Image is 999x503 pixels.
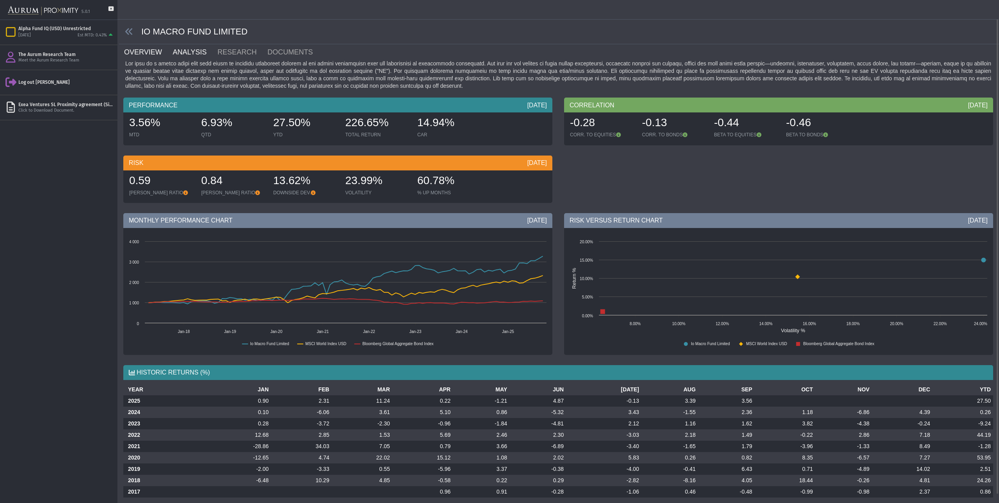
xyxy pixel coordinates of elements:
td: 3.66 [453,441,510,452]
th: NOV [815,384,872,395]
text: 10.00% [580,277,593,281]
td: 7.27 [872,452,932,463]
td: -3.33 [271,463,332,475]
img: Aurum-Proximity%20white.svg [8,2,78,20]
text: 1 000 [129,301,139,305]
td: 3.61 [332,407,392,418]
text: Jan-18 [178,329,190,334]
th: 2022 [123,429,204,441]
td: -5.32 [510,407,566,418]
th: AUG [641,384,698,395]
text: 5.00% [582,295,593,299]
th: JAN [204,384,271,395]
div: RISK [123,156,552,170]
td: -0.24 [872,418,932,429]
td: 1.18 [755,407,815,418]
td: 2.30 [510,429,566,441]
th: SEP [698,384,755,395]
td: 0.26 [932,407,993,418]
text: 10.00% [672,322,685,326]
div: 13.62% [273,173,337,190]
td: 14.02 [872,463,932,475]
text: 18.00% [846,322,860,326]
div: [DATE] [968,216,988,225]
div: Meet the Aurum Research Team [18,58,114,63]
td: 0.26 [641,452,698,463]
td: -1.65 [641,441,698,452]
div: 27.50% [273,115,337,132]
text: 2 000 [129,280,139,285]
td: 0.90 [204,395,271,407]
th: OCT [755,384,815,395]
td: 4.81 [872,475,932,486]
td: 2.86 [815,429,872,441]
div: MTD [129,132,193,138]
text: MSCI World Index USD [746,342,787,346]
th: MAY [453,384,510,395]
div: BETA TO EQUITIES [714,132,778,138]
div: Log out [PERSON_NAME] [18,79,114,85]
div: [DATE] [18,33,31,38]
td: 0.29 [510,475,566,486]
td: 1.62 [698,418,755,429]
th: [DATE] [566,384,641,395]
div: -0.46 [786,115,850,132]
div: TOTAL RETURN [345,132,409,138]
div: CORR. TO BONDS [642,132,706,138]
td: -3.96 [755,441,815,452]
td: 1.79 [698,441,755,452]
td: 7.18 [872,429,932,441]
td: 3.39 [641,395,698,407]
th: JUN [510,384,566,395]
td: 3.56 [698,395,755,407]
div: HISTORIC RETURNS (%) [123,365,993,380]
td: -1.84 [453,418,510,429]
th: 2017 [123,486,204,498]
div: CORRELATION [564,98,993,112]
text: 16.00% [803,322,816,326]
text: Bloomberg Global Aggregate Bond Index [803,342,875,346]
td: 2.18 [641,429,698,441]
text: Jan-20 [270,329,283,334]
div: 0.59 [129,173,193,190]
td: 0.71 [755,463,815,475]
a: RESEARCH [217,44,267,60]
div: RISK VERSUS RETURN CHART [564,213,993,228]
td: -0.26 [815,475,872,486]
text: 0.00% [582,314,593,318]
td: -0.48 [698,486,755,498]
th: 2024 [123,407,204,418]
div: IO MACRO FUND LIMITED [119,20,999,44]
text: 15.00% [580,258,593,262]
text: 20.00% [890,322,903,326]
td: -0.58 [392,475,453,486]
td: 27.50 [932,395,993,407]
td: -28.86 [204,441,271,452]
td: 53.95 [932,452,993,463]
div: PERFORMANCE [123,98,552,112]
td: 0.82 [698,452,755,463]
text: 3 000 [129,260,139,264]
td: 1.16 [641,418,698,429]
td: -4.38 [815,418,872,429]
a: DOCUMENTS [267,44,323,60]
td: 3.82 [755,418,815,429]
td: 22.02 [332,452,392,463]
text: 14.00% [759,322,773,326]
div: [DATE] [527,159,547,167]
td: -8.16 [641,475,698,486]
td: 3.43 [566,407,641,418]
a: OVERVIEW [123,44,172,60]
td: -1.06 [566,486,641,498]
td: -1.33 [815,441,872,452]
text: 20.00% [580,240,593,244]
td: -0.38 [510,463,566,475]
span: 3.56% [129,116,160,128]
div: Alpha Fund IQ (USD) Unrestricted [18,25,114,32]
td: 10.29 [271,475,332,486]
td: -6.86 [815,407,872,418]
td: -1.28 [932,441,993,452]
td: 34.03 [271,441,332,452]
text: 0 [137,322,139,326]
text: 8.00% [629,322,640,326]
